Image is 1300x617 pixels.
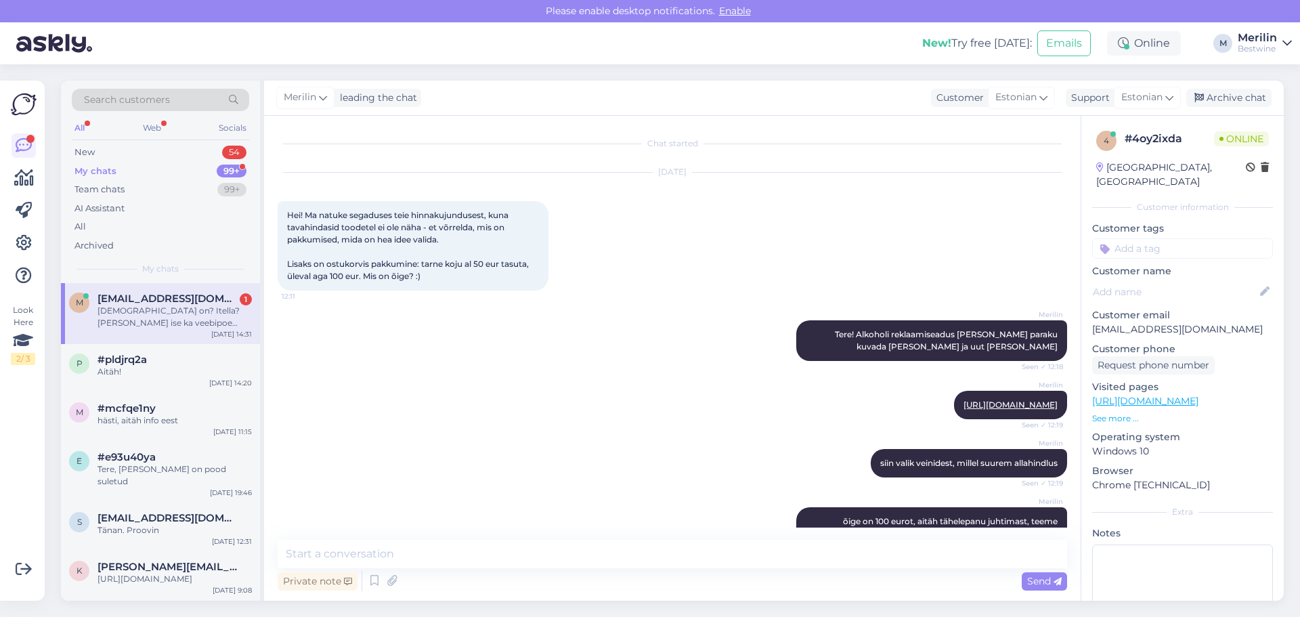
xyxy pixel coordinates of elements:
a: [URL][DOMAIN_NAME] [963,400,1058,410]
div: [DATE] 12:31 [212,536,252,547]
div: Customer information [1092,201,1273,213]
span: Merilin [284,90,316,105]
div: Private note [278,572,357,591]
div: Merilin [1238,33,1277,43]
span: #pldjrq2a [97,354,147,366]
div: # 4oy2ixda [1125,131,1214,147]
div: 99+ [217,183,246,196]
div: Tänan. Proovin [97,524,252,536]
span: sirje.sild@gmail.com [97,512,238,524]
b: New! [922,37,951,49]
span: Online [1214,131,1269,146]
span: My chats [142,263,179,275]
div: M [1213,34,1232,53]
div: Tere, [PERSON_NAME] on pood suletud [97,463,252,488]
p: Notes [1092,526,1273,540]
span: Search customers [84,93,170,107]
div: Request phone number [1092,356,1215,375]
input: Add a tag [1092,238,1273,259]
p: Customer name [1092,264,1273,278]
span: Hei! Ma natuke segaduses teie hinnakujundusest, kuna tavahindasid toodetel ei ole näha - et võrre... [287,210,531,281]
p: Chrome [TECHNICAL_ID] [1092,478,1273,492]
span: Merilin [1012,438,1063,448]
p: Browser [1092,464,1273,478]
a: [URL][DOMAIN_NAME] [1092,395,1198,407]
div: Aitäh! [97,366,252,378]
div: AI Assistant [74,202,125,215]
div: All [74,220,86,234]
span: meerimall@gmail.com [97,293,238,305]
span: Send [1027,575,1062,587]
div: [URL][DOMAIN_NAME] [97,573,252,585]
span: m [76,297,83,307]
span: 4 [1104,135,1109,146]
div: 2 / 3 [11,353,35,365]
div: Socials [216,119,249,137]
div: All [72,119,87,137]
button: Emails [1037,30,1091,56]
span: karen.einre@gmail.com [97,561,238,573]
span: s [77,517,82,527]
span: Enable [715,5,755,17]
div: Try free [DATE]: [922,35,1032,51]
span: Estonian [995,90,1037,105]
p: [EMAIL_ADDRESS][DOMAIN_NAME] [1092,322,1273,337]
p: Customer phone [1092,342,1273,356]
div: 54 [222,146,246,159]
span: õige on 100 eurot, aitäh tähelepanu juhtimast, teeme korrektuuri [843,516,1060,538]
div: Bestwine [1238,43,1277,54]
span: Merilin [1012,496,1063,507]
div: leading the chat [334,91,417,105]
p: Operating system [1092,430,1273,444]
div: [DATE] 11:15 [213,427,252,437]
div: Web [140,119,164,137]
div: [GEOGRAPHIC_DATA], [GEOGRAPHIC_DATA] [1096,161,1246,189]
span: Tere! Alkoholi reklaamiseadus [PERSON_NAME] paraku kuvada [PERSON_NAME] ja uut [PERSON_NAME] [835,329,1060,352]
span: siin valik veinidest, millel suurem allahindlus [880,458,1058,468]
span: m [76,407,83,417]
p: Windows 10 [1092,444,1273,459]
div: 99+ [217,165,246,178]
span: k [77,566,83,576]
span: Estonian [1121,90,1163,105]
div: Archived [74,239,114,253]
span: Seen ✓ 12:19 [1012,420,1063,430]
img: Askly Logo [11,91,37,117]
div: 1 [240,293,252,305]
div: [DATE] 9:08 [213,585,252,595]
div: Chat started [278,137,1067,150]
p: Visited pages [1092,380,1273,394]
div: [DEMOGRAPHIC_DATA] on? Itella? [PERSON_NAME] ise ka veebipoe [PERSON_NAME] nad käivad mul igapäev... [97,305,252,329]
div: Look Here [11,304,35,365]
p: Customer email [1092,308,1273,322]
p: Customer tags [1092,221,1273,236]
div: [DATE] 14:20 [209,378,252,388]
span: #mcfqe1ny [97,402,156,414]
span: p [77,358,83,368]
span: 12:11 [282,291,332,301]
div: [DATE] 19:46 [210,488,252,498]
span: Seen ✓ 12:19 [1012,478,1063,488]
span: e [77,456,82,466]
div: Team chats [74,183,125,196]
div: Support [1066,91,1110,105]
a: MerilinBestwine [1238,33,1292,54]
p: See more ... [1092,412,1273,425]
div: Archive chat [1186,89,1272,107]
div: New [74,146,95,159]
div: Extra [1092,506,1273,518]
div: [DATE] 14:31 [211,329,252,339]
input: Add name [1093,284,1257,299]
span: Merilin [1012,380,1063,390]
div: Customer [931,91,984,105]
div: hästi, aitäh info eest [97,414,252,427]
span: Merilin [1012,310,1063,320]
span: #e93u40ya [97,451,156,463]
div: Online [1107,31,1181,56]
div: My chats [74,165,116,178]
span: Seen ✓ 12:18 [1012,362,1063,372]
div: [DATE] [278,166,1067,178]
